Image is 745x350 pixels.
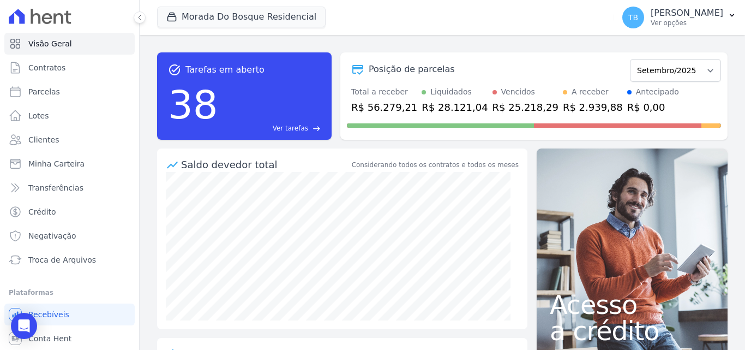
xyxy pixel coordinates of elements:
[28,309,69,320] span: Recebíveis
[572,86,609,98] div: A receber
[168,76,218,133] div: 38
[223,123,321,133] a: Ver tarefas east
[4,249,135,271] a: Troca de Arquivos
[563,100,623,115] div: R$ 2.939,88
[4,129,135,151] a: Clientes
[4,304,135,325] a: Recebíveis
[614,2,745,33] button: TB [PERSON_NAME] Ver opções
[28,333,71,344] span: Conta Hent
[4,105,135,127] a: Lotes
[651,19,723,27] p: Ver opções
[181,157,350,172] div: Saldo devedor total
[28,230,76,241] span: Negativação
[4,201,135,223] a: Crédito
[28,254,96,265] span: Troca de Arquivos
[4,225,135,247] a: Negativação
[4,177,135,199] a: Transferências
[4,153,135,175] a: Minha Carteira
[157,7,326,27] button: Morada Do Bosque Residencial
[28,206,56,217] span: Crédito
[4,328,135,349] a: Conta Hent
[4,57,135,79] a: Contratos
[550,292,714,318] span: Acesso
[369,63,455,76] div: Posição de parcelas
[351,100,417,115] div: R$ 56.279,21
[4,81,135,103] a: Parcelas
[430,86,472,98] div: Liquidados
[168,63,181,76] span: task_alt
[422,100,488,115] div: R$ 28.121,04
[636,86,679,98] div: Antecipado
[352,160,519,170] div: Considerando todos os contratos e todos os meses
[627,100,679,115] div: R$ 0,00
[11,313,37,339] div: Open Intercom Messenger
[4,33,135,55] a: Visão Geral
[28,110,49,121] span: Lotes
[628,14,638,21] span: TB
[28,62,65,73] span: Contratos
[185,63,265,76] span: Tarefas em aberto
[651,8,723,19] p: [PERSON_NAME]
[28,182,83,193] span: Transferências
[28,86,60,97] span: Parcelas
[492,100,558,115] div: R$ 25.218,29
[501,86,535,98] div: Vencidos
[273,123,308,133] span: Ver tarefas
[9,286,130,299] div: Plataformas
[550,318,714,344] span: a crédito
[313,124,321,133] span: east
[351,86,417,98] div: Total a receber
[28,38,72,49] span: Visão Geral
[28,134,59,145] span: Clientes
[28,158,85,169] span: Minha Carteira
